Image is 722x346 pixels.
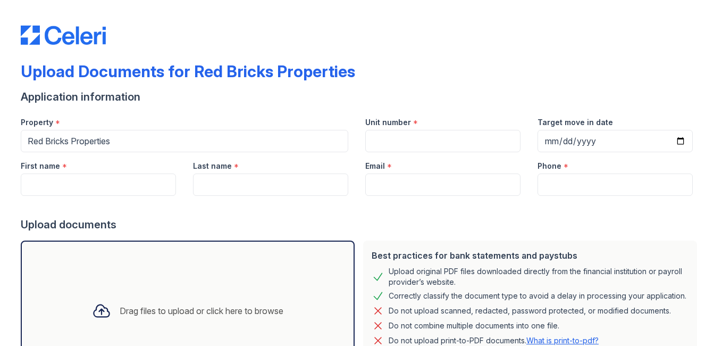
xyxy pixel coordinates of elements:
div: Do not upload scanned, redacted, password protected, or modified documents. [389,304,671,317]
div: Upload original PDF files downloaded directly from the financial institution or payroll provider’... [389,266,689,287]
div: Best practices for bank statements and paystubs [372,249,689,262]
label: Phone [538,161,561,171]
div: Application information [21,89,701,104]
div: Drag files to upload or click here to browse [120,304,283,317]
label: Unit number [365,117,411,128]
img: CE_Logo_Blue-a8612792a0a2168367f1c8372b55b34899dd931a85d93a1a3d3e32e68fde9ad4.png [21,26,106,45]
a: What is print-to-pdf? [526,336,599,345]
div: Upload Documents for Red Bricks Properties [21,62,355,81]
div: Do not combine multiple documents into one file. [389,319,559,332]
p: Do not upload print-to-PDF documents. [389,335,599,346]
label: Email [365,161,385,171]
div: Correctly classify the document type to avoid a delay in processing your application. [389,290,686,302]
div: Upload documents [21,217,701,232]
label: First name [21,161,60,171]
label: Property [21,117,53,128]
label: Last name [193,161,232,171]
label: Target move in date [538,117,613,128]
